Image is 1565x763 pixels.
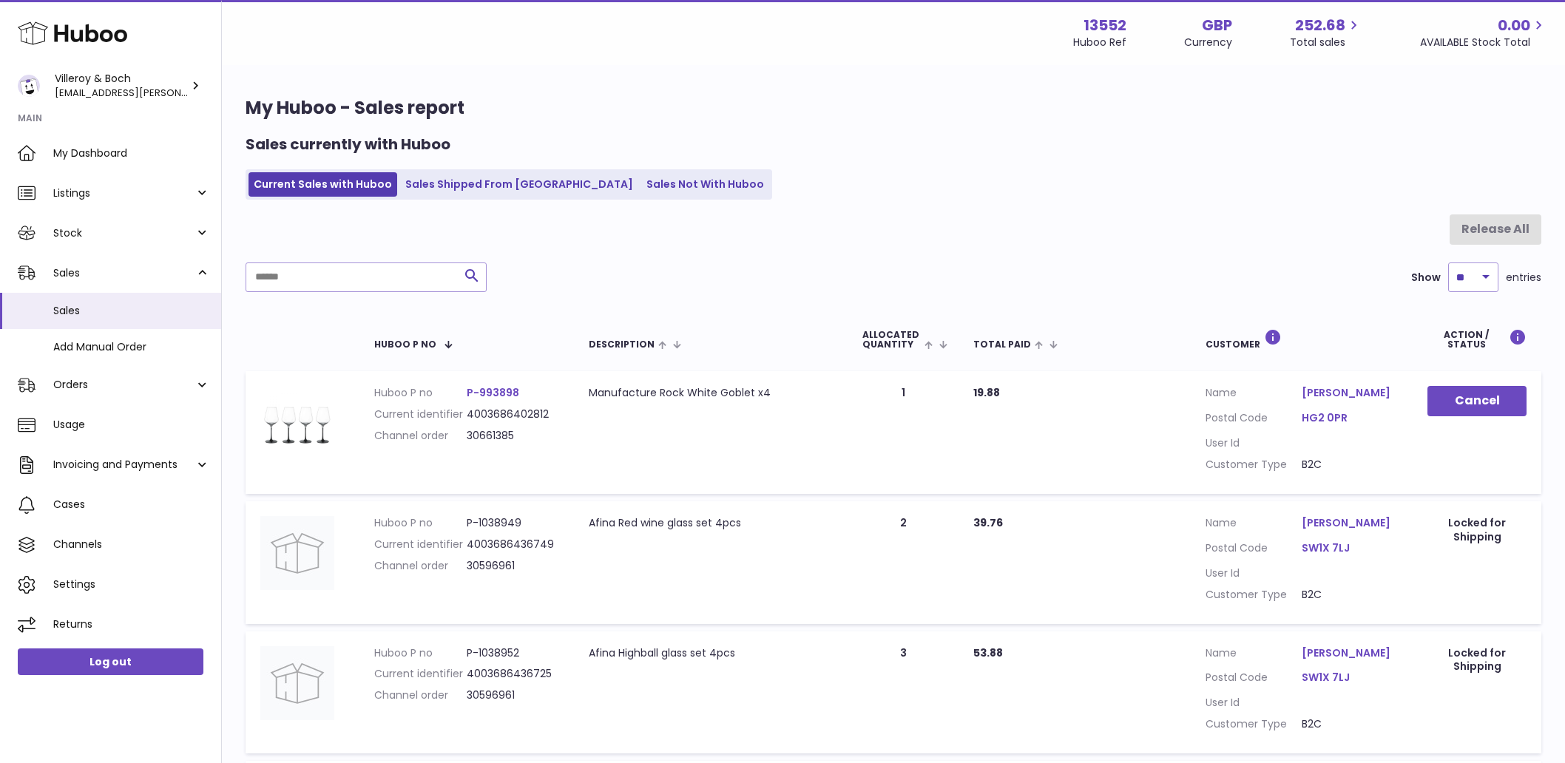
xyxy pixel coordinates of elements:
div: Locked for Shipping [1427,646,1527,674]
dt: Channel order [374,429,467,443]
dd: P-1038949 [467,516,559,530]
span: Usage [53,418,210,432]
dt: Postal Code [1206,411,1302,429]
span: Channels [53,538,210,552]
span: 19.88 [973,385,1000,400]
dd: 4003686436749 [467,538,559,552]
dt: Huboo P no [374,516,467,530]
span: Orders [53,378,195,392]
button: Cancel [1427,386,1527,416]
a: Log out [18,648,203,675]
a: P-993898 [467,385,519,400]
a: 0.00 AVAILABLE Stock Total [1420,16,1547,50]
dd: 4003686436725 [467,667,559,681]
span: Returns [53,617,210,631]
dd: 30596961 [467,559,559,573]
div: Manufacture Rock White Goblet x4 [589,386,833,400]
h1: My Huboo - Sales report [246,96,1541,120]
a: [PERSON_NAME] [1302,516,1398,530]
img: liu.rosanne@villeroy-boch.com [18,75,40,97]
div: Villeroy & Boch [55,72,188,100]
dt: Current identifier [374,538,467,552]
td: 2 [848,501,959,624]
dt: Channel order [374,688,467,702]
span: Description [589,339,655,349]
span: entries [1506,271,1541,285]
dd: 30596961 [467,688,559,702]
div: Afina Red wine glass set 4pcs [589,516,833,530]
a: SW1X 7LJ [1302,541,1398,555]
span: ALLOCATED Quantity [862,330,921,349]
div: Locked for Shipping [1427,516,1527,544]
dd: B2C [1302,588,1398,602]
div: Currency [1184,35,1232,50]
div: Huboo Ref [1073,35,1126,50]
dt: Current identifier [374,407,467,421]
span: [EMAIL_ADDRESS][PERSON_NAME][DOMAIN_NAME] [55,85,300,100]
dt: Channel order [374,559,467,573]
dt: Customer Type [1206,458,1302,472]
a: Current Sales with Huboo [249,172,397,197]
span: 53.88 [973,645,1003,660]
div: Action / Status [1427,329,1527,349]
dt: User Id [1206,696,1302,710]
dt: Customer Type [1206,717,1302,731]
dt: Name [1206,386,1302,404]
span: Stock [53,226,195,240]
dt: Name [1206,516,1302,534]
dd: P-1038952 [467,646,559,660]
dt: Name [1206,646,1302,664]
h2: Sales currently with Huboo [246,135,450,155]
dd: 30661385 [467,429,559,443]
span: 0.00 [1498,16,1530,35]
span: Add Manual Order [53,340,210,354]
span: Settings [53,577,210,591]
dt: Postal Code [1206,671,1302,688]
td: 1 [848,371,959,494]
a: Sales Shipped From [GEOGRAPHIC_DATA] [400,172,638,197]
strong: GBP [1202,16,1232,35]
img: 135521721910932.jpg [260,386,334,460]
span: Huboo P no [374,339,436,349]
a: 252.68 Total sales [1290,16,1362,50]
span: Cases [53,498,210,512]
a: [PERSON_NAME] [1302,646,1398,660]
dd: B2C [1302,717,1398,731]
dt: User Id [1206,436,1302,450]
dt: User Id [1206,566,1302,580]
a: [PERSON_NAME] [1302,386,1398,400]
dd: B2C [1302,458,1398,472]
span: 39.76 [973,515,1003,530]
td: 3 [848,631,959,754]
div: Afina Highball glass set 4pcs [589,646,833,660]
span: AVAILABLE Stock Total [1420,35,1547,50]
dt: Postal Code [1206,541,1302,559]
dd: 4003686402812 [467,407,559,421]
img: no-photo.jpg [260,646,334,720]
a: Sales Not With Huboo [641,172,769,197]
span: Invoicing and Payments [53,458,195,472]
span: Sales [53,304,210,318]
a: HG2 0PR [1302,411,1398,425]
span: Listings [53,186,195,200]
strong: 13552 [1084,16,1126,35]
a: SW1X 7LJ [1302,671,1398,685]
span: Total sales [1290,35,1362,50]
label: Show [1411,271,1441,285]
dt: Current identifier [374,667,467,681]
div: Customer [1206,329,1398,349]
span: 252.68 [1295,16,1345,35]
dt: Huboo P no [374,386,467,400]
dt: Customer Type [1206,588,1302,602]
dt: Huboo P no [374,646,467,660]
img: no-photo.jpg [260,516,334,590]
span: Total paid [973,339,1031,349]
span: My Dashboard [53,146,210,160]
span: Sales [53,266,195,280]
